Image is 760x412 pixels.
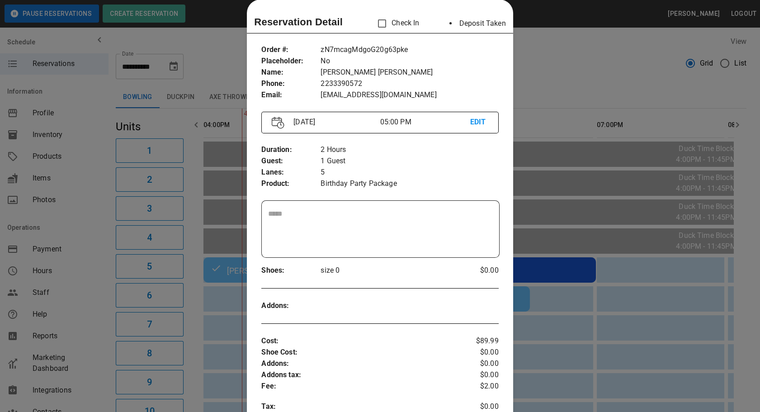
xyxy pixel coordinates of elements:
p: 05:00 PM [380,117,470,128]
p: $89.99 [459,336,498,347]
p: Reservation Detail [254,14,343,29]
p: Lanes : [261,167,321,178]
p: $0.00 [459,369,498,381]
p: Product : [261,178,321,189]
p: Shoes : [261,265,321,276]
p: $2.00 [459,381,498,392]
p: $0.00 [459,347,498,358]
p: Phone : [261,78,321,90]
p: Duration : [261,144,321,156]
p: 5 [321,167,498,178]
p: [DATE] [290,117,380,128]
p: Name : [261,67,321,78]
p: Fee : [261,381,459,392]
p: 1 Guest [321,156,498,167]
p: zN7mcagMdgoG20g63pke [321,44,498,56]
p: Email : [261,90,321,101]
p: EDIT [470,117,488,128]
p: size 0 [321,265,459,276]
p: Check In [373,14,419,33]
p: Birthday Party Package [321,178,498,189]
p: Order # : [261,44,321,56]
p: Cost : [261,336,459,347]
p: No [321,56,498,67]
p: Addons tax : [261,369,459,381]
p: [PERSON_NAME] [PERSON_NAME] [321,67,498,78]
p: Addons : [261,358,459,369]
p: Addons : [261,300,321,312]
p: 2 Hours [321,144,498,156]
p: 2233390572 [321,78,498,90]
li: Deposit Taken [449,18,506,29]
img: Vector [272,117,284,129]
p: Guest : [261,156,321,167]
p: Shoe Cost : [261,347,459,358]
p: [EMAIL_ADDRESS][DOMAIN_NAME] [321,90,498,101]
p: Placeholder : [261,56,321,67]
p: $0.00 [459,358,498,369]
p: $0.00 [459,265,498,276]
